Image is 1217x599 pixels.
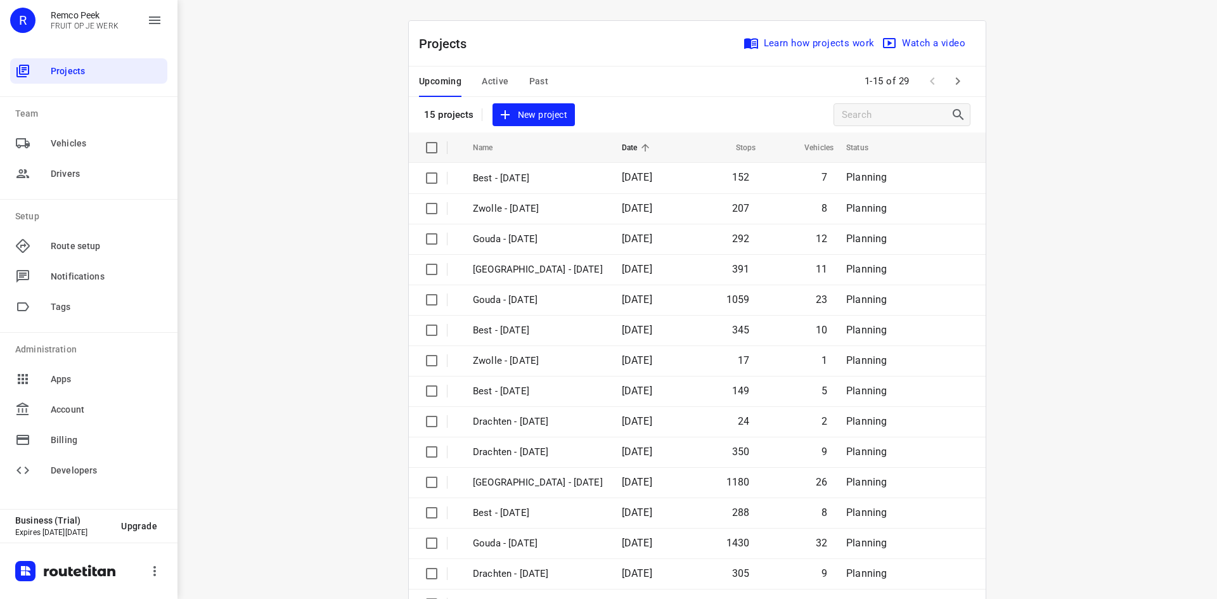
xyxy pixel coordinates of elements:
[15,528,111,537] p: Expires [DATE][DATE]
[10,427,167,453] div: Billing
[473,567,603,581] p: Drachten - Tuesday
[622,415,652,427] span: [DATE]
[719,140,756,155] span: Stops
[846,567,887,579] span: Planning
[473,354,603,368] p: Zwolle - [DATE]
[51,22,119,30] p: FRUIT OP JE WERK
[10,233,167,259] div: Route setup
[51,403,162,416] span: Account
[51,270,162,283] span: Notifications
[816,476,827,488] span: 26
[622,263,652,275] span: [DATE]
[473,323,603,338] p: Best - [DATE]
[622,233,652,245] span: [DATE]
[726,537,750,549] span: 1430
[482,74,508,89] span: Active
[51,300,162,314] span: Tags
[622,446,652,458] span: [DATE]
[846,202,887,214] span: Planning
[473,293,603,307] p: Gouda - Thursday
[846,324,887,336] span: Planning
[846,506,887,518] span: Planning
[121,521,157,531] span: Upgrade
[846,476,887,488] span: Planning
[473,475,603,490] p: Zwolle - Wednesday
[473,140,510,155] span: Name
[846,293,887,306] span: Planning
[529,74,549,89] span: Past
[622,506,652,518] span: [DATE]
[10,366,167,392] div: Apps
[10,8,35,33] div: R
[424,109,474,120] p: 15 projects
[726,293,750,306] span: 1059
[860,68,915,95] span: 1-15 of 29
[732,233,750,245] span: 292
[732,506,750,518] span: 288
[473,171,603,186] p: Best - [DATE]
[622,567,652,579] span: [DATE]
[51,240,162,253] span: Route setup
[51,10,119,20] p: Remco Peek
[821,171,827,183] span: 7
[788,140,834,155] span: Vehicles
[732,171,750,183] span: 152
[732,263,750,275] span: 391
[622,324,652,336] span: [DATE]
[846,415,887,427] span: Planning
[419,74,461,89] span: Upcoming
[821,385,827,397] span: 5
[473,232,603,247] p: Gouda - Friday
[493,103,575,127] button: New project
[15,515,111,525] p: Business (Trial)
[622,171,652,183] span: [DATE]
[473,445,603,460] p: Drachten - Wednesday
[622,293,652,306] span: [DATE]
[846,263,887,275] span: Planning
[945,68,970,94] span: Next Page
[10,161,167,186] div: Drivers
[10,294,167,319] div: Tags
[816,324,827,336] span: 10
[821,446,827,458] span: 9
[816,263,827,275] span: 11
[51,373,162,386] span: Apps
[51,65,162,78] span: Projects
[821,506,827,518] span: 8
[732,202,750,214] span: 207
[732,446,750,458] span: 350
[846,385,887,397] span: Planning
[732,385,750,397] span: 149
[821,415,827,427] span: 2
[51,434,162,447] span: Billing
[622,354,652,366] span: [DATE]
[920,68,945,94] span: Previous Page
[622,140,654,155] span: Date
[846,171,887,183] span: Planning
[738,354,749,366] span: 17
[473,202,603,216] p: Zwolle - Friday
[10,264,167,289] div: Notifications
[622,385,652,397] span: [DATE]
[10,458,167,483] div: Developers
[473,415,603,429] p: Drachten - Thursday
[15,107,167,120] p: Team
[419,34,477,53] p: Projects
[500,107,567,123] span: New project
[10,58,167,84] div: Projects
[10,397,167,422] div: Account
[821,202,827,214] span: 8
[816,537,827,549] span: 32
[473,536,603,551] p: Gouda - Tuesday
[816,233,827,245] span: 12
[842,105,951,125] input: Search projects
[473,262,603,277] p: Zwolle - Thursday
[846,446,887,458] span: Planning
[846,537,887,549] span: Planning
[732,567,750,579] span: 305
[846,233,887,245] span: Planning
[622,476,652,488] span: [DATE]
[732,324,750,336] span: 345
[622,537,652,549] span: [DATE]
[10,131,167,156] div: Vehicles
